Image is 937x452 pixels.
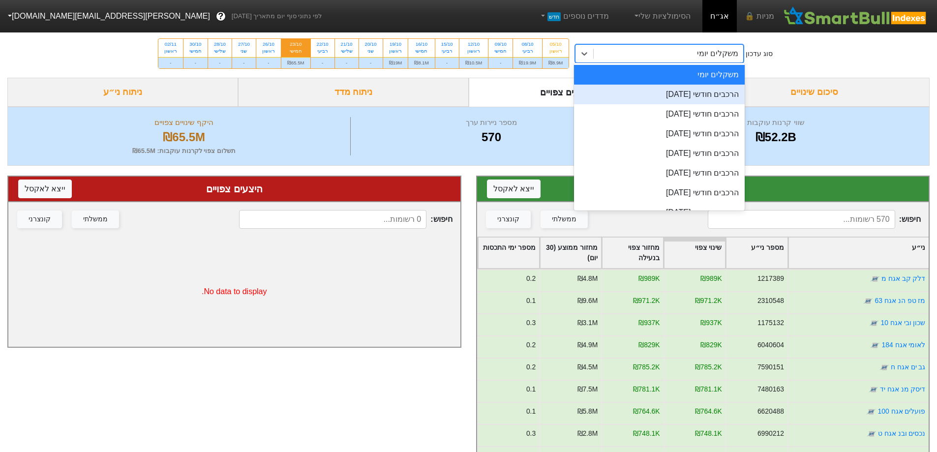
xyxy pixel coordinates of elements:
div: 6620488 [757,406,784,417]
div: שלישי [341,48,353,55]
div: חמישי [414,48,428,55]
span: חיפוש : [708,210,921,229]
button: ממשלתי [72,211,119,228]
input: 570 רשומות... [708,210,895,229]
div: 0.3 [526,428,535,439]
div: ראשון [465,48,483,55]
div: 19/10 [389,41,402,48]
div: קונצרני [497,214,519,225]
div: 20/10 [365,41,377,48]
div: ₪10.5M [459,57,488,68]
img: tase link [869,318,879,328]
div: הרכבים חודשי [DATE] [574,163,745,183]
div: ₪785.2K [633,362,660,372]
div: ₪3.1M [577,318,598,328]
div: Toggle SortBy [478,238,539,268]
div: היצעים צפויים [18,181,451,196]
div: - [335,57,359,68]
a: דיסק מנ אגח יד [879,385,925,393]
a: מז טפ הנ אגח 63 [875,297,925,304]
a: שכון ובי אגח 10 [880,319,925,327]
div: הרכבים חודשי [DATE] [574,144,745,163]
a: גב ים אגח ח [890,363,925,371]
div: - [208,57,232,68]
div: 0.2 [526,273,535,284]
div: 0.1 [526,406,535,417]
div: רביעי [317,48,329,55]
a: מדדים נוספיםחדש [535,6,613,26]
div: תשלום צפוי לקרנות עוקבות : ₪65.5M [20,146,348,156]
div: היקף שינויים צפויים [20,117,348,128]
div: 21/10 [341,41,353,48]
div: קונצרני [29,214,51,225]
div: - [311,57,334,68]
div: ניתוח מדד [238,78,469,107]
div: 09/10 [494,41,507,48]
span: ? [218,10,223,23]
div: 16/10 [414,41,428,48]
a: נכסים ובנ אגח ט [877,429,925,437]
div: ₪971.2K [695,296,722,306]
div: רביעי [441,48,453,55]
div: ניתוח ני״ע [7,78,238,107]
div: Toggle SortBy [602,238,663,268]
div: 27/10 [238,41,250,48]
div: חמישי [494,48,507,55]
div: ₪748.1K [695,428,722,439]
div: ₪764.6K [695,406,722,417]
div: 05/10 [548,41,563,48]
div: רביעי [519,48,536,55]
div: ₪8.9M [543,57,569,68]
img: tase link [870,340,880,350]
button: ממשלתי [541,211,588,228]
button: ייצא לאקסל [487,180,541,198]
div: 6990212 [757,428,784,439]
div: ₪785.2K [695,362,722,372]
div: ₪4.8M [577,273,598,284]
span: חיפוש : [239,210,452,229]
span: לפי נתוני סוף יום מתאריך [DATE] [232,11,322,21]
div: ₪5.8M [577,406,598,417]
div: הרכבים חודשי [DATE] [574,85,745,104]
div: חמישי [189,48,202,55]
div: ₪781.1K [695,384,722,394]
div: 15/10 [441,41,453,48]
div: 26/10 [262,41,275,48]
img: tase link [870,274,879,284]
div: ₪2.8M [577,428,598,439]
div: 570 [353,128,629,146]
div: Toggle SortBy [664,238,725,268]
div: שווי קרנות עוקבות [635,117,917,128]
div: ראשון [548,48,563,55]
img: tase link [866,429,876,439]
div: - [488,57,513,68]
div: ₪4.5M [577,362,598,372]
div: ₪8.1M [408,57,434,68]
div: 0.1 [526,296,535,306]
div: ממשלתי [552,214,576,225]
div: סיכום שינויים [699,78,930,107]
img: tase link [879,362,889,372]
div: 0.1 [526,384,535,394]
img: tase link [863,296,873,306]
div: 22/10 [317,41,329,48]
div: 7480163 [757,384,784,394]
div: שני [238,48,250,55]
div: שני [365,48,377,55]
div: ביקושים והיצעים צפויים [469,78,699,107]
div: - [359,57,383,68]
div: ₪764.6K [633,406,660,417]
div: 1217389 [757,273,784,284]
input: 0 רשומות... [239,210,426,229]
div: - [435,57,459,68]
div: הרכבים חודשי [DATE] [574,124,745,144]
div: 28/10 [214,41,226,48]
div: מספר ניירות ערך [353,117,629,128]
div: Toggle SortBy [788,238,929,268]
a: דלק קב אגח מ [881,274,925,282]
div: הרכבים חודשי [DATE] [574,203,745,222]
div: ₪65.5M [20,128,348,146]
div: ₪19M [383,57,408,68]
div: 0.2 [526,362,535,372]
div: הרכבים חודשי [DATE] [574,183,745,203]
